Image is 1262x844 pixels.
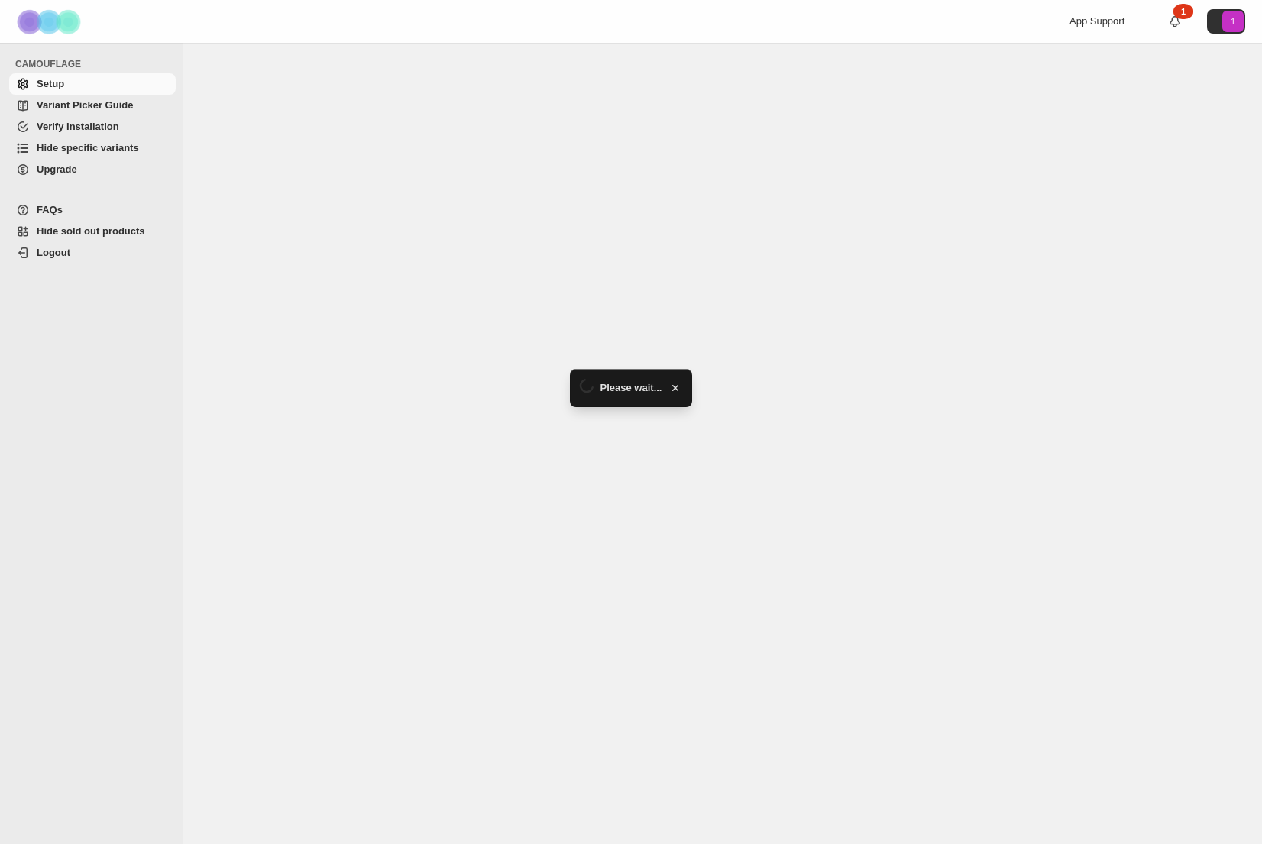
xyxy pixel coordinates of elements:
span: Hide sold out products [37,225,145,237]
span: FAQs [37,204,63,215]
a: Setup [9,73,176,95]
span: Avatar with initials 1 [1222,11,1244,32]
span: Please wait... [600,380,662,396]
span: Setup [37,78,64,89]
span: Logout [37,247,70,258]
a: Verify Installation [9,116,176,137]
a: Variant Picker Guide [9,95,176,116]
span: App Support [1069,15,1124,27]
span: Variant Picker Guide [37,99,133,111]
img: Camouflage [12,1,89,43]
span: CAMOUFLAGE [15,58,176,70]
text: 1 [1231,17,1235,26]
span: Verify Installation [37,121,119,132]
a: Logout [9,242,176,264]
span: Hide specific variants [37,142,139,154]
a: Upgrade [9,159,176,180]
a: 1 [1167,14,1183,29]
a: Hide sold out products [9,221,176,242]
div: 1 [1173,4,1193,19]
a: Hide specific variants [9,137,176,159]
button: Avatar with initials 1 [1207,9,1245,34]
a: FAQs [9,199,176,221]
span: Upgrade [37,163,77,175]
